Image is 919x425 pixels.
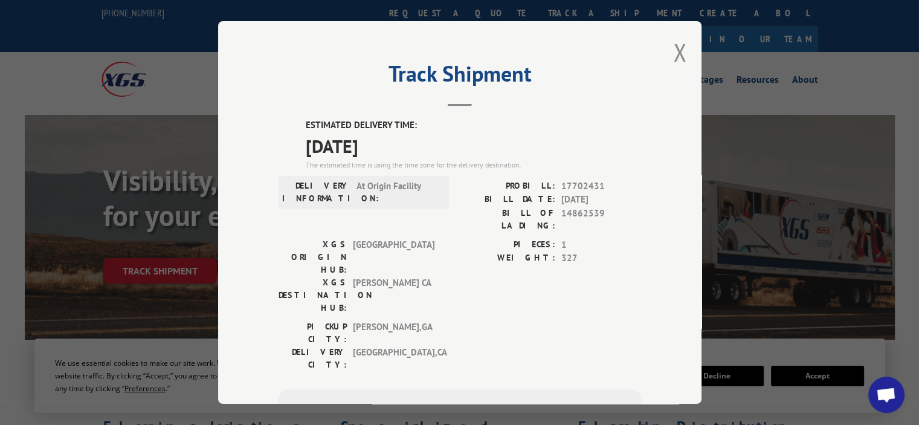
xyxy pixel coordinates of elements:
[279,238,347,276] label: XGS ORIGIN HUB:
[353,320,434,346] span: [PERSON_NAME] , GA
[561,180,641,193] span: 17702431
[306,160,641,170] div: The estimated time is using the time zone for the delivery destination.
[353,238,434,276] span: [GEOGRAPHIC_DATA]
[460,193,555,207] label: BILL DATE:
[279,346,347,371] label: DELIVERY CITY:
[460,180,555,193] label: PROBILL:
[306,118,641,132] label: ESTIMATED DELIVERY TIME:
[279,65,641,88] h2: Track Shipment
[279,320,347,346] label: PICKUP CITY:
[279,276,347,314] label: XGS DESTINATION HUB:
[460,251,555,265] label: WEIGHT:
[561,207,641,232] span: 14862539
[353,346,434,371] span: [GEOGRAPHIC_DATA] , CA
[868,377,904,413] div: Open chat
[673,36,686,68] button: Close modal
[561,193,641,207] span: [DATE]
[561,251,641,265] span: 327
[460,207,555,232] label: BILL OF LADING:
[306,132,641,160] span: [DATE]
[460,238,555,252] label: PIECES:
[561,238,641,252] span: 1
[356,180,438,205] span: At Origin Facility
[353,276,434,314] span: [PERSON_NAME] CA
[282,180,350,205] label: DELIVERY INFORMATION:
